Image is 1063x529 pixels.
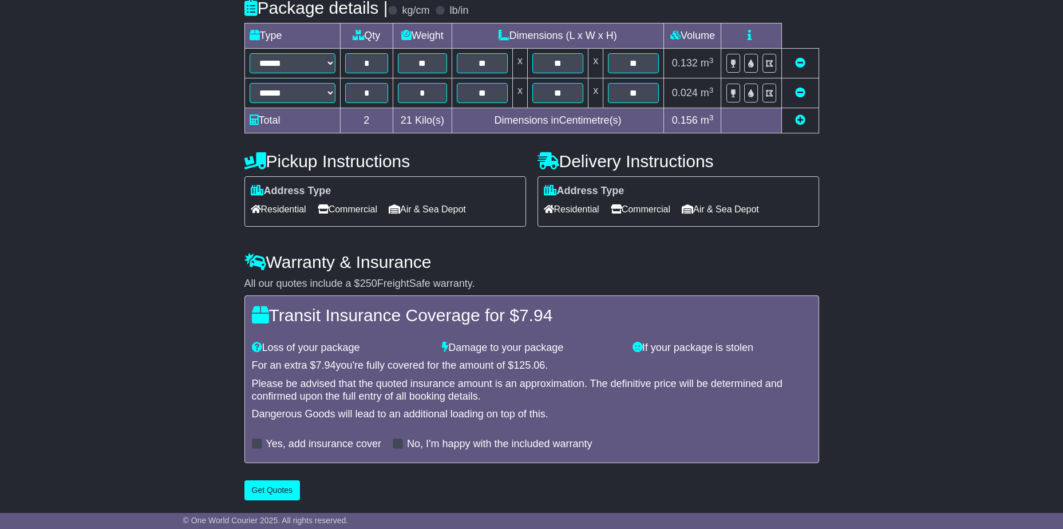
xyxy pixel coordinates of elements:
span: 125.06 [513,360,545,371]
label: Address Type [251,185,331,198]
span: m [701,57,714,69]
span: Commercial [318,200,377,218]
label: lb/in [449,5,468,17]
span: Air & Sea Depot [389,200,466,218]
h4: Delivery Instructions [538,152,819,171]
div: For an extra $ you're fully covered for the amount of $ . [252,360,812,372]
label: Yes, add insurance cover [266,438,381,451]
a: Remove this item [795,87,805,98]
div: Loss of your package [246,342,437,354]
td: x [512,78,527,108]
td: Dimensions (L x W x H) [452,23,664,49]
span: Air & Sea Depot [682,200,759,218]
div: Please be advised that the quoted insurance amount is an approximation. The definitive price will... [252,378,812,402]
div: Damage to your package [436,342,627,354]
span: 21 [401,115,412,126]
span: Commercial [611,200,670,218]
td: Volume [664,23,721,49]
label: No, I'm happy with the included warranty [407,438,592,451]
span: 7.94 [519,306,552,325]
span: m [701,87,714,98]
span: 7.94 [316,360,336,371]
span: m [701,115,714,126]
td: x [512,49,527,78]
td: x [588,78,603,108]
sup: 3 [709,86,714,94]
td: x [588,49,603,78]
div: Dangerous Goods will lead to an additional loading on top of this. [252,408,812,421]
label: Address Type [544,185,625,198]
td: Type [244,23,340,49]
div: If your package is stolen [627,342,817,354]
h4: Pickup Instructions [244,152,526,171]
div: All our quotes include a $ FreightSafe warranty. [244,278,819,290]
a: Remove this item [795,57,805,69]
td: Kilo(s) [393,108,452,133]
h4: Warranty & Insurance [244,252,819,271]
sup: 3 [709,113,714,122]
sup: 3 [709,56,714,65]
span: © One World Courier 2025. All rights reserved. [183,516,349,525]
button: Get Quotes [244,480,301,500]
span: 0.132 [672,57,698,69]
td: Dimensions in Centimetre(s) [452,108,664,133]
td: 2 [340,108,393,133]
span: 250 [360,278,377,289]
a: Add new item [795,115,805,126]
h4: Transit Insurance Coverage for $ [252,306,812,325]
span: Residential [544,200,599,218]
td: Weight [393,23,452,49]
span: Residential [251,200,306,218]
span: 0.156 [672,115,698,126]
span: 0.024 [672,87,698,98]
label: kg/cm [402,5,429,17]
td: Total [244,108,340,133]
td: Qty [340,23,393,49]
